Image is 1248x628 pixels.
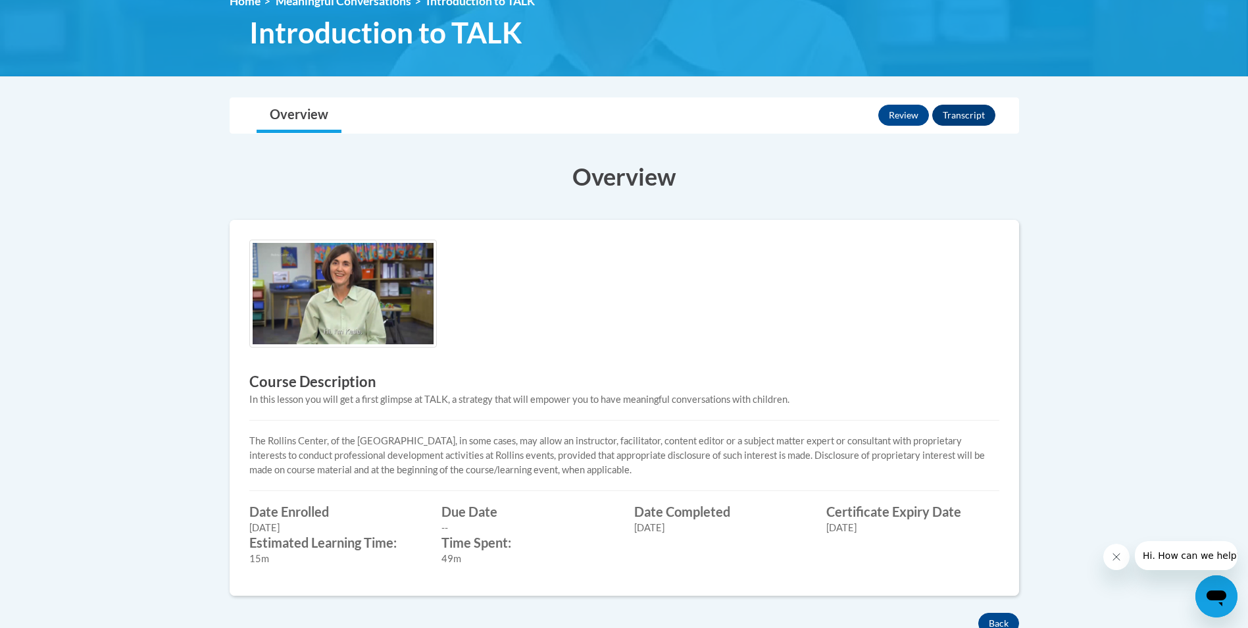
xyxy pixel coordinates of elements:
[1103,544,1130,570] iframe: Close message
[249,372,999,392] h3: Course Description
[441,552,614,566] div: 49m
[932,105,995,126] button: Transcript
[249,392,999,407] div: In this lesson you will get a first glimpse at TALK, a strategy that will empower you to have mea...
[249,15,522,50] span: Introduction to TALK
[634,521,807,535] div: [DATE]
[1135,541,1237,570] iframe: Message from company
[441,535,614,550] label: Time Spent:
[257,98,341,133] a: Overview
[249,535,422,550] label: Estimated Learning Time:
[249,504,422,519] label: Date Enrolled
[1195,575,1237,617] iframe: Button to launch messaging window
[249,434,999,477] p: The Rollins Center, of the [GEOGRAPHIC_DATA], in some cases, may allow an instructor, facilitator...
[230,160,1019,193] h3: Overview
[634,504,807,519] label: Date Completed
[826,521,999,535] div: [DATE]
[441,504,614,519] label: Due Date
[826,504,999,519] label: Certificate Expiry Date
[878,105,929,126] button: Review
[441,521,614,535] div: --
[249,521,422,535] div: [DATE]
[249,240,437,348] img: Course logo image
[8,9,107,20] span: Hi. How can we help?
[249,552,422,566] div: 15m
